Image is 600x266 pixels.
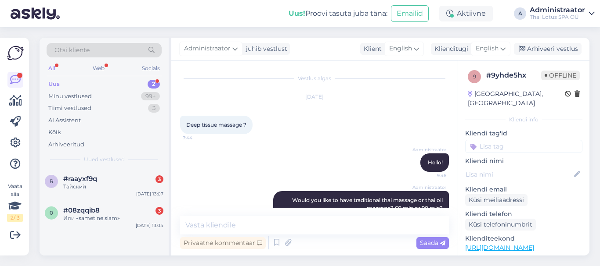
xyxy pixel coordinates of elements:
div: # 9yhde5hx [486,70,541,81]
div: [DATE] 13:07 [136,191,163,197]
button: Emailid [391,5,429,22]
p: Kliendi tag'id [465,129,582,138]
div: [DATE] [180,93,449,101]
div: juhib vestlust [242,44,287,53]
span: Administraator [412,184,446,191]
div: 3 [155,207,163,215]
input: Lisa tag [465,140,582,153]
span: Administraator [412,146,446,153]
div: 3 [148,104,160,113]
p: Vaata edasi ... [465,255,582,263]
div: 99+ [141,92,160,101]
input: Lisa nimi [466,170,572,179]
span: Uued vestlused [84,156,125,163]
div: A [514,7,526,20]
span: Administraator [184,44,231,53]
span: #08zqqib8 [63,206,100,214]
div: 2 [148,80,160,89]
a: AdministraatorThai Lotus SPA OÜ [530,7,595,21]
p: Klienditeekond [465,234,582,243]
div: Aktiivne [439,6,493,21]
img: Askly Logo [7,45,24,61]
p: Kliendi email [465,185,582,194]
div: Administraator [530,7,585,14]
div: Socials [140,63,162,74]
span: English [389,44,412,53]
div: All [47,63,57,74]
span: 9 [473,73,476,80]
div: Privaatne kommentaar [180,237,266,249]
div: Тайский [63,183,163,191]
div: [DATE] 13:04 [136,222,163,229]
div: Thai Lotus SPA OÜ [530,14,585,21]
span: 7:44 [183,135,216,141]
div: [GEOGRAPHIC_DATA], [GEOGRAPHIC_DATA] [468,89,565,108]
div: Kliendi info [465,116,582,124]
b: Uus! [289,9,305,18]
p: Kliendi telefon [465,209,582,219]
div: Arhiveeri vestlus [514,43,582,55]
div: Küsi meiliaadressi [465,194,528,206]
span: Hello! [428,159,443,166]
span: Offline [541,71,580,80]
span: Saada [420,239,445,247]
p: Kliendi nimi [465,156,582,166]
div: Vaata siia [7,182,23,222]
div: Kõik [48,128,61,137]
div: AI Assistent [48,116,81,125]
span: English [476,44,499,53]
a: [URL][DOMAIN_NAME] [465,244,534,252]
div: Küsi telefoninumbrit [465,219,536,231]
span: 0 [50,209,53,216]
span: #raayxf9q [63,175,97,183]
div: Minu vestlused [48,92,92,101]
span: Would you like to have traditional thai massage or thai oil massage? 60 min or 90 min? [292,197,444,211]
div: Или «sametine siam» [63,214,163,222]
div: Arhiveeritud [48,140,84,149]
span: 9:46 [413,172,446,179]
div: Klient [360,44,382,53]
div: 3 [155,175,163,183]
div: Vestlus algas [180,74,449,82]
div: Klienditugi [431,44,468,53]
span: r [50,178,54,184]
div: Tiimi vestlused [48,104,91,113]
div: 2 / 3 [7,214,23,222]
div: Proovi tasuta juba täna: [289,8,387,19]
span: Deep tissue massage ? [186,121,246,128]
div: Uus [48,80,60,89]
div: Web [91,63,106,74]
span: Otsi kliente [54,46,90,55]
